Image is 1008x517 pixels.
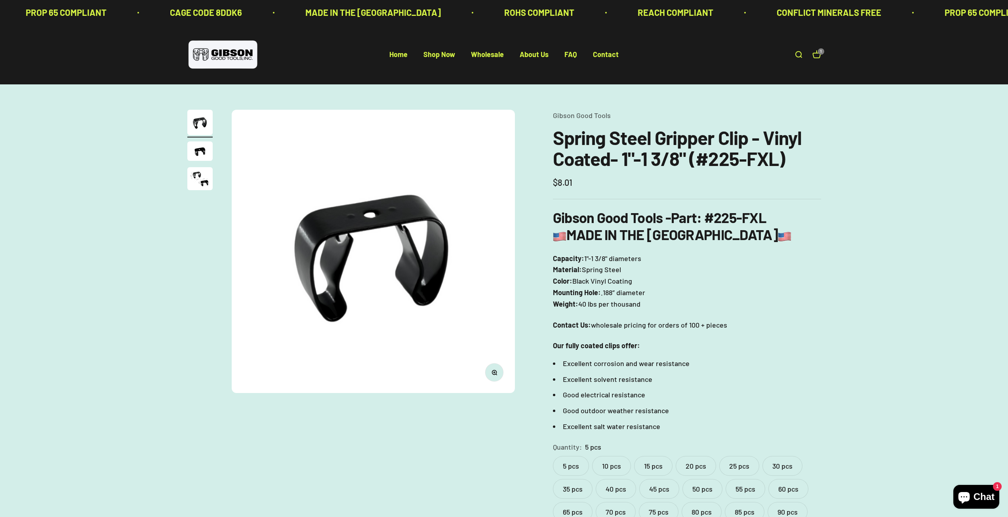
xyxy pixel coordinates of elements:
[553,176,572,189] sale-price: $8.01
[232,110,515,393] img: Gripper clip, made & shipped from the USA!
[593,50,619,59] a: Contact
[187,167,213,193] button: Go to item 3
[578,298,640,310] span: 40 lbs per thousand
[450,6,520,19] p: ROHS COMPLIANT
[471,50,504,59] a: Wholesale
[187,110,213,137] button: Go to item 1
[389,50,408,59] a: Home
[553,300,578,308] b: Weight:
[553,265,582,274] b: Material:
[553,341,640,350] strong: Our fully coated clips offer:
[553,288,601,297] b: Mounting Hole:
[553,319,821,331] p: wholesale pricing for orders of 100 + pieces
[951,485,1002,511] inbox-online-store-chat: Shopify online store chat
[187,110,213,135] img: Gripper clip, made & shipped from the USA!
[553,209,697,226] b: Gibson Good Tools -
[564,50,577,59] a: FAQ
[671,209,697,226] span: Part
[697,209,766,226] b: : #225-FXL
[553,127,821,169] h1: Spring Steel Gripper Clip - Vinyl Coated- 1"-1 3/8" (#225-FXL)
[553,277,572,285] b: Color:
[553,441,582,453] legend: Quantity:
[116,6,188,19] p: CAGE CODE 8DDK6
[584,253,641,264] span: 1"-1 3/8" diameters
[187,167,213,190] img: close up of a spring steel gripper clip, tool clip, durable, secure holding, Excellent corrosion ...
[585,441,601,453] variant-option-value: 5 pcs
[723,6,827,19] p: CONFLICT MINERALS FREE
[553,321,591,329] strong: Contact Us:
[553,111,611,120] a: Gibson Good Tools
[601,287,645,298] span: .188″ diameter
[520,50,549,59] a: About Us
[252,6,387,19] p: MADE IN THE [GEOGRAPHIC_DATA]
[582,264,621,275] span: Spring Steel
[563,390,645,399] span: Good electrical resistance
[563,359,690,368] span: Excellent corrosion and wear resistance
[572,275,632,287] span: Black Vinyl Coating
[584,6,659,19] p: REACH COMPLIANT
[891,6,972,19] p: PROP 65 COMPLIANT
[187,141,213,161] img: close up of a spring steel gripper clip, tool clip, durable, secure holding, Excellent corrosion ...
[563,375,652,383] span: Excellent solvent resistance
[818,48,824,55] cart-count: 1
[553,226,791,243] b: MADE IN THE [GEOGRAPHIC_DATA]
[423,50,455,59] a: Shop Now
[563,406,669,415] span: Good outdoor weather resistance
[563,422,660,431] span: Excellent salt water resistance
[553,254,584,263] b: Capacity:
[187,141,213,163] button: Go to item 2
